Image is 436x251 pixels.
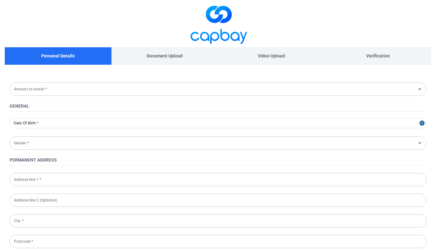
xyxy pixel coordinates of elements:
[10,102,426,110] h4: General
[419,118,426,128] button: Close
[147,52,183,59] p: Document Upload
[415,139,424,148] button: Open
[41,52,75,59] p: Personal Details
[366,52,390,59] p: Verification
[10,118,426,128] input: Date Of Birth *
[415,85,424,94] button: Open
[10,156,426,164] h4: Permanent Address
[258,52,285,59] p: Video Upload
